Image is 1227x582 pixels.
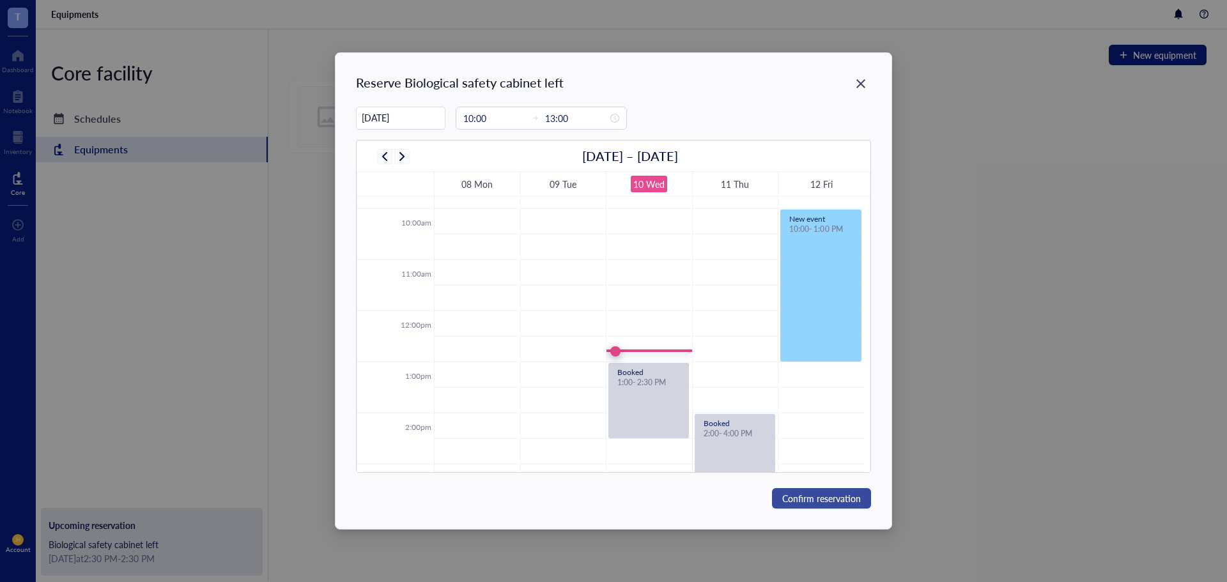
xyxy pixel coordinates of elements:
[617,378,680,388] div: 1:00 - 2:30 PM
[851,76,871,91] span: Close
[772,488,871,509] button: Confirm reservation
[403,422,434,433] div: 2:00pm
[357,105,445,130] input: mm/dd/yyyy
[789,224,853,234] div: 10:00 - 1:00 PM
[459,176,495,192] a: September 8, 2025
[394,149,410,164] button: Next week
[550,177,576,192] div: 09 Tue
[545,111,608,125] input: End time
[721,177,749,192] div: 11 Thu
[633,177,665,192] div: 10 Wed
[399,268,434,280] div: 11:00am
[617,369,680,376] div: Booked
[461,177,493,192] div: 08 Mon
[704,420,766,427] div: Booked
[356,73,870,91] div: Reserve Biological safety cabinet left
[631,176,667,192] a: September 10, 2025
[377,149,392,164] button: Previous week
[789,215,853,223] div: New event
[398,319,434,331] div: 12:00pm
[399,217,434,229] div: 10:00am
[403,371,434,382] div: 1:00pm
[463,111,526,125] input: Start time
[782,491,861,505] span: Confirm reservation
[547,176,579,192] a: September 9, 2025
[851,73,871,94] button: Close
[704,429,766,439] div: 2:00 - 4:00 PM
[718,176,752,192] a: September 11, 2025
[810,177,833,192] div: 12 Fri
[808,176,835,192] a: September 12, 2025
[582,147,678,165] h2: [DATE] – [DATE]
